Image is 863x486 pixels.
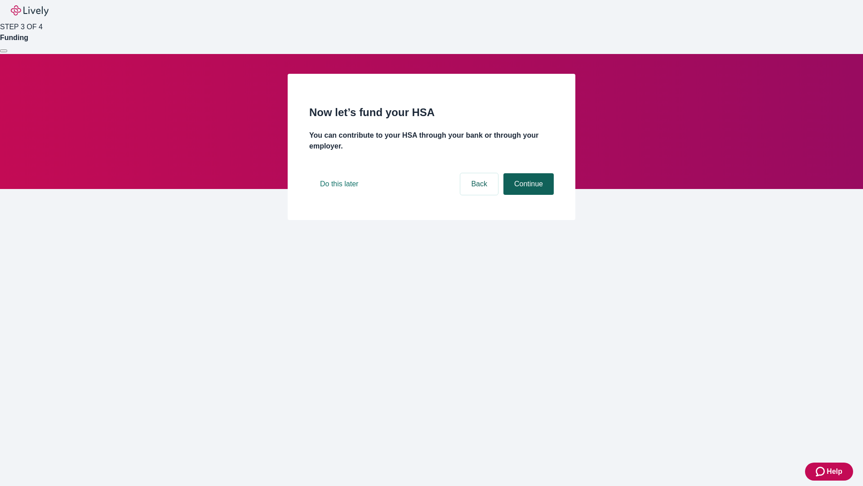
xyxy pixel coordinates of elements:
button: Back [460,173,498,195]
img: Lively [11,5,49,16]
svg: Zendesk support icon [816,466,827,477]
span: Help [827,466,842,477]
h4: You can contribute to your HSA through your bank or through your employer. [309,130,554,152]
button: Zendesk support iconHelp [805,463,853,481]
button: Do this later [309,173,369,195]
h2: Now let’s fund your HSA [309,104,554,121]
button: Continue [503,173,554,195]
